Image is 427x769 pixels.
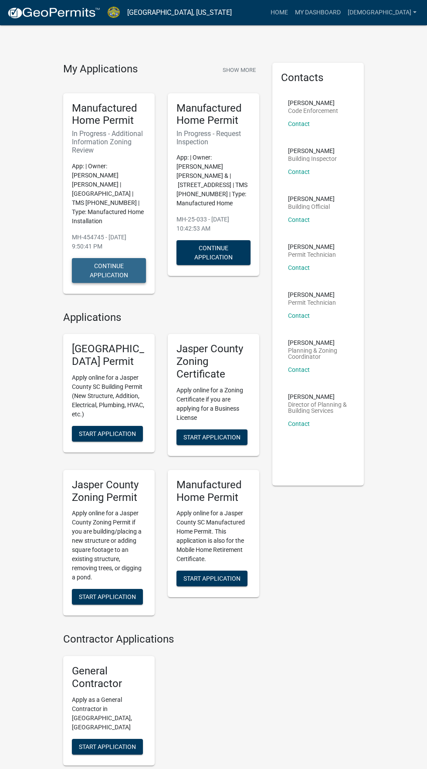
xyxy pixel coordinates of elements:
[72,426,143,442] button: Start Application
[176,509,251,564] p: Apply online for a Jasper County SC Manufactured Home Permit. This application is also for the Mo...
[288,252,336,258] p: Permit Technician
[288,204,335,210] p: Building Official
[288,340,348,346] p: [PERSON_NAME]
[72,509,146,582] p: Apply online for a Jasper County Zoning Permit if you are building/placing a new structure or add...
[72,233,146,251] p: MH-454745 - [DATE] 9:50:41 PM
[72,739,143,755] button: Start Application
[72,665,146,690] h5: General Contractor
[288,292,336,298] p: [PERSON_NAME]
[344,4,420,21] a: [DEMOGRAPHIC_DATA]
[288,156,337,162] p: Building Inspector
[63,311,259,623] wm-workflow-list-section: Applications
[63,633,259,646] h4: Contractor Applications
[176,343,251,380] h5: Jasper County Zoning Certificate
[176,129,251,146] h6: In Progress - Request Inspection
[291,4,344,21] a: My Dashboard
[72,162,146,226] p: App: | Owner: [PERSON_NAME] [PERSON_NAME] | [GEOGRAPHIC_DATA] | TMS [PHONE_NUMBER] | Type: Manufa...
[288,244,336,250] p: [PERSON_NAME]
[219,63,259,77] button: Show More
[176,153,251,208] p: App: | Owner: [PERSON_NAME] [PERSON_NAME] & | [STREET_ADDRESS] | TMS [PHONE_NUMBER] | Type: Manuf...
[127,5,232,20] a: [GEOGRAPHIC_DATA], [US_STATE]
[72,343,146,368] h5: [GEOGRAPHIC_DATA] Permit
[79,593,136,600] span: Start Application
[288,196,335,202] p: [PERSON_NAME]
[72,102,146,127] h5: Manufactured Home Permit
[183,575,241,582] span: Start Application
[288,347,348,360] p: Planning & Zoning Coordinator
[72,479,146,504] h5: Jasper County Zoning Permit
[288,402,348,414] p: Director of Planning & Building Services
[79,743,136,750] span: Start Application
[288,264,310,271] a: Contact
[288,168,310,175] a: Contact
[288,394,348,400] p: [PERSON_NAME]
[79,430,136,437] span: Start Application
[176,571,247,586] button: Start Application
[176,386,251,422] p: Apply online for a Zoning Certificate if you are applying for a Business License
[63,63,138,76] h4: My Applications
[63,311,259,324] h4: Applications
[288,366,310,373] a: Contact
[72,258,146,283] button: Continue Application
[176,102,251,127] h5: Manufactured Home Permit
[176,429,247,445] button: Start Application
[288,216,310,223] a: Contact
[72,129,146,155] h6: In Progress - Additional Information Zoning Review
[176,240,251,265] button: Continue Application
[288,312,310,319] a: Contact
[288,420,310,427] a: Contact
[176,479,251,504] h5: Manufactured Home Permit
[72,695,146,732] p: Apply as a General Contractor in [GEOGRAPHIC_DATA], [GEOGRAPHIC_DATA]
[72,589,143,605] button: Start Application
[72,373,146,419] p: Apply online for a Jasper County SC Building Permit (New Structure, Addition, Electrical, Plumbin...
[288,120,310,127] a: Contact
[183,433,241,440] span: Start Application
[281,71,355,84] h5: Contacts
[288,108,338,114] p: Code Enforcement
[288,299,336,306] p: Permit Technician
[107,7,120,18] img: Jasper County, South Carolina
[267,4,291,21] a: Home
[288,100,338,106] p: [PERSON_NAME]
[176,215,251,233] p: MH-25-033 - [DATE] 10:42:53 AM
[288,148,337,154] p: [PERSON_NAME]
